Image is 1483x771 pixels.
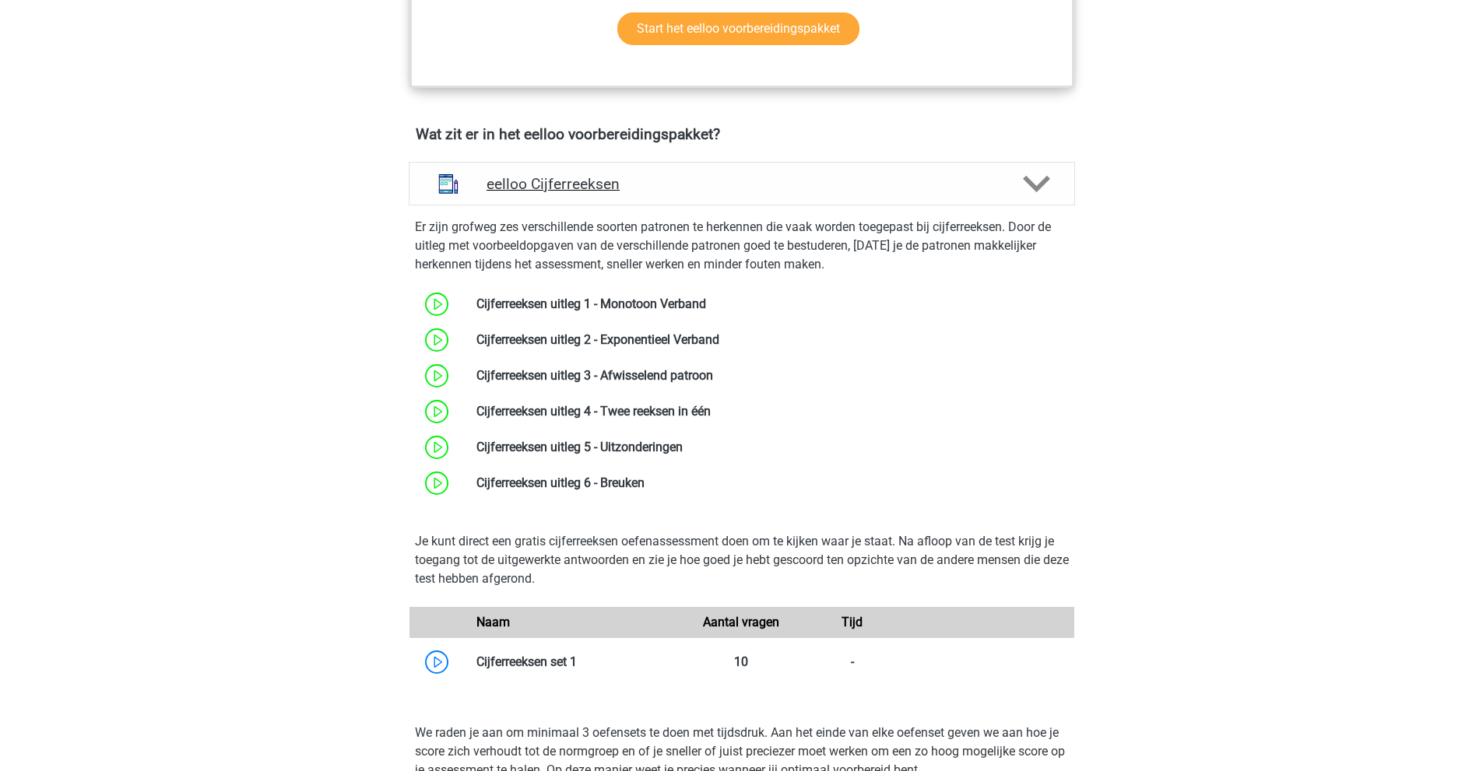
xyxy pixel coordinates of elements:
a: cijferreeksen eelloo Cijferreeksen [402,162,1081,205]
div: Cijferreeksen uitleg 5 - Uitzonderingen [465,438,1074,457]
div: Cijferreeksen uitleg 2 - Exponentieel Verband [465,331,1074,349]
div: Cijferreeksen set 1 [465,653,687,671]
h4: Wat zit er in het eelloo voorbereidingspakket? [416,125,1068,143]
div: Cijferreeksen uitleg 4 - Twee reeksen in één [465,402,1074,421]
div: Cijferreeksen uitleg 3 - Afwisselend patroon [465,366,1074,385]
a: Start het eelloo voorbereidingspakket [617,12,859,45]
img: cijferreeksen [428,163,469,204]
div: Tijd [797,613,908,632]
div: Cijferreeksen uitleg 6 - Breuken [465,474,1074,492]
div: Aantal vragen [686,613,796,632]
div: Naam [465,613,687,632]
p: Je kunt direct een gratis cijferreeksen oefenassessment doen om te kijken waar je staat. Na afloo... [415,532,1069,588]
p: Er zijn grofweg zes verschillende soorten patronen te herkennen die vaak worden toegepast bij cij... [415,218,1069,274]
div: Cijferreeksen uitleg 1 - Monotoon Verband [465,295,1074,314]
h4: eelloo Cijferreeksen [487,175,996,193]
